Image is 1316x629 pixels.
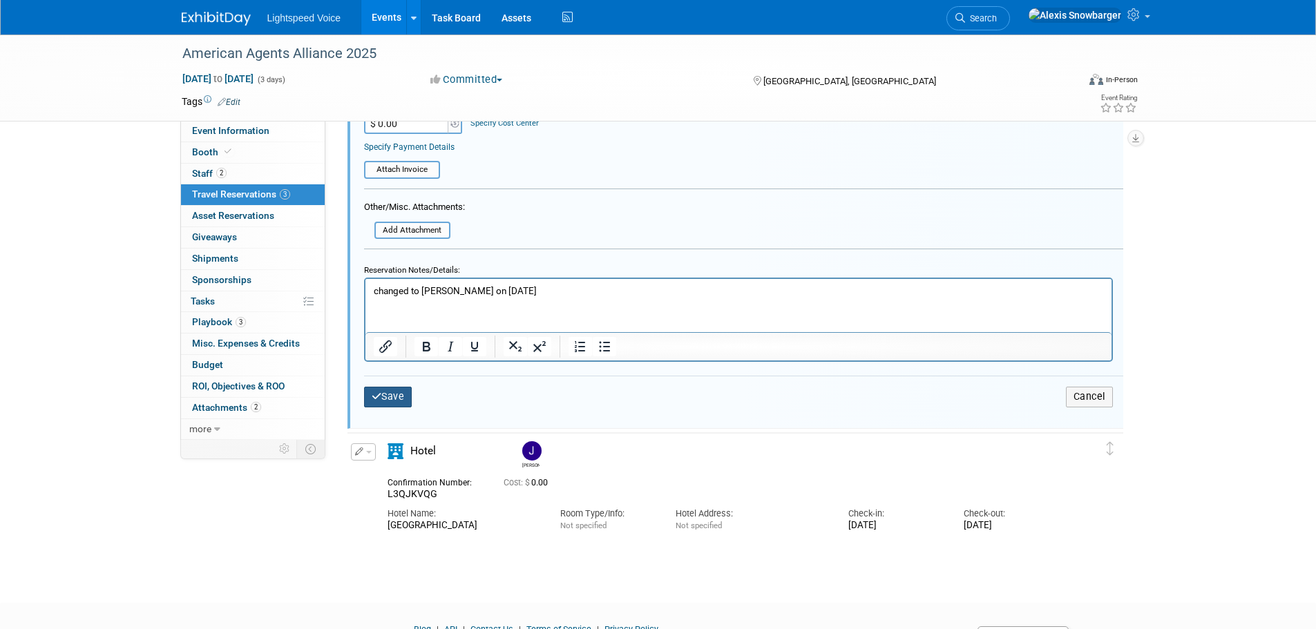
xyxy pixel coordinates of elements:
span: 2 [216,168,227,178]
button: Italic [439,337,462,356]
button: Save [364,387,412,407]
a: Travel Reservations3 [181,184,325,205]
a: Search [946,6,1010,30]
img: Joel Poythress [522,441,542,461]
a: Budget [181,355,325,376]
span: to [211,73,225,84]
span: Shipments [192,253,238,264]
span: Playbook [192,316,246,327]
div: [GEOGRAPHIC_DATA] [388,520,540,532]
div: Other/Misc. Attachments: [364,201,465,217]
img: Alexis Snowbarger [1028,8,1122,23]
button: Bold [414,337,438,356]
div: American Agents Alliance 2025 [178,41,1057,66]
div: Hotel Name: [388,507,540,520]
button: Numbered list [569,337,592,356]
button: Bullet list [593,337,616,356]
div: Event Rating [1100,95,1137,101]
iframe: Rich Text Area [365,279,1112,332]
a: Staff2 [181,164,325,184]
a: Specify Cost Center [470,119,539,128]
span: more [189,423,211,434]
span: Not specified [560,521,607,530]
a: ROI, Objectives & ROO [181,376,325,397]
span: Event Information [192,125,269,136]
span: (3 days) [256,75,285,84]
span: Search [965,13,997,23]
button: Insert/edit link [374,337,397,356]
span: 0.00 [504,478,553,487]
button: Committed [426,72,508,87]
span: Hotel [410,445,436,457]
div: Check-in: [848,507,943,520]
span: L3QJKVQG [388,488,437,499]
span: Misc. Expenses & Credits [192,338,300,349]
a: Attachments2 [181,398,325,418]
i: Hotel [388,443,403,459]
td: Tags [182,95,240,108]
span: [GEOGRAPHIC_DATA], [GEOGRAPHIC_DATA] [763,76,936,86]
span: Giveaways [192,231,237,242]
span: Asset Reservations [192,210,274,221]
i: Click and drag to move item [1107,442,1114,456]
div: Check-out: [964,507,1058,520]
a: Booth [181,142,325,163]
div: Joel Poythress [519,441,543,468]
div: Joel Poythress [522,461,540,468]
span: 2 [251,402,261,412]
button: Cancel [1066,387,1113,407]
span: 3 [236,317,246,327]
span: Attachments [192,402,261,413]
div: Reservation Notes/Details: [364,259,1113,278]
img: ExhibitDay [182,12,251,26]
div: [DATE] [848,520,943,532]
span: Cost: $ [504,478,531,487]
a: Specify Payment Details [364,142,455,152]
a: Giveaways [181,227,325,248]
a: Shipments [181,249,325,269]
td: Personalize Event Tab Strip [273,440,297,458]
span: Budget [192,359,223,370]
span: Travel Reservations [192,188,290,200]
i: Booth reservation complete [225,148,231,155]
div: In-Person [1105,75,1138,85]
span: ROI, Objectives & ROO [192,380,285,391]
a: Edit [218,97,240,107]
a: Asset Reservations [181,206,325,226]
button: Underline [463,337,486,356]
span: Not specified [676,521,722,530]
span: Lightspeed Voice [267,12,341,23]
a: Event Information [181,121,325,142]
div: Event Format [996,72,1138,93]
button: Subscript [504,337,527,356]
div: Confirmation Number: [388,474,483,488]
a: Playbook3 [181,312,325,333]
a: Misc. Expenses & Credits [181,333,325,354]
td: Toggle Event Tabs [296,440,325,458]
span: Sponsorships [192,274,251,285]
button: Superscript [528,337,551,356]
a: Tasks [181,291,325,312]
a: more [181,419,325,440]
div: Room Type/Info: [560,507,655,520]
div: Hotel Address: [676,507,828,520]
span: Tasks [191,296,215,307]
span: [DATE] [DATE] [182,72,254,85]
span: Staff [192,168,227,179]
span: 3 [280,189,290,200]
img: Format-Inperson.png [1089,74,1103,85]
a: Sponsorships [181,270,325,291]
div: [DATE] [964,520,1058,532]
span: Booth [192,146,234,157]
